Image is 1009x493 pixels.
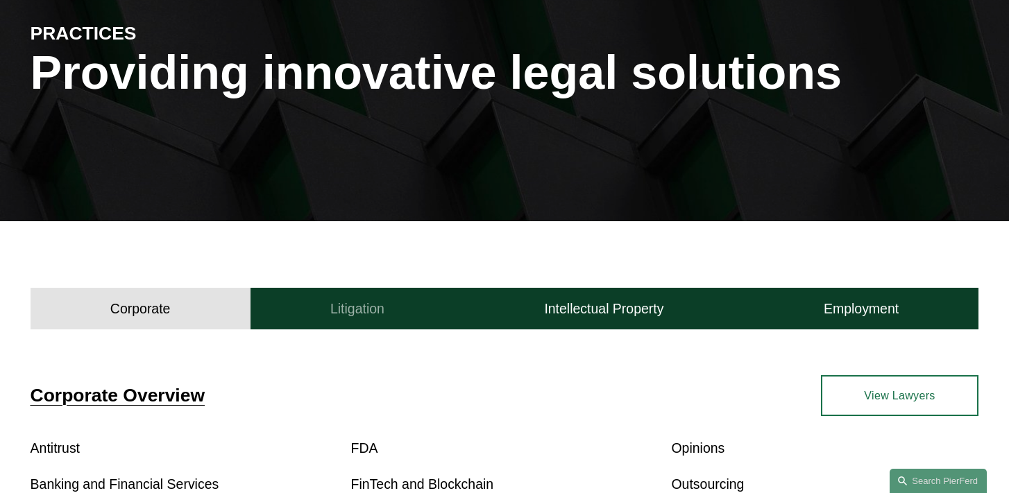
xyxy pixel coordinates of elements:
[110,300,171,318] h4: Corporate
[31,45,979,99] h1: Providing innovative legal solutions
[544,300,663,318] h4: Intellectual Property
[890,469,987,493] a: Search this site
[31,440,80,456] a: Antitrust
[824,300,899,318] h4: Employment
[671,440,724,456] a: Opinions
[31,385,205,406] a: Corporate Overview
[351,476,494,492] a: FinTech and Blockchain
[330,300,384,318] h4: Litigation
[31,476,219,492] a: Banking and Financial Services
[31,22,268,46] h4: PRACTICES
[351,440,378,456] a: FDA
[671,476,744,492] a: Outsourcing
[821,375,979,416] a: View Lawyers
